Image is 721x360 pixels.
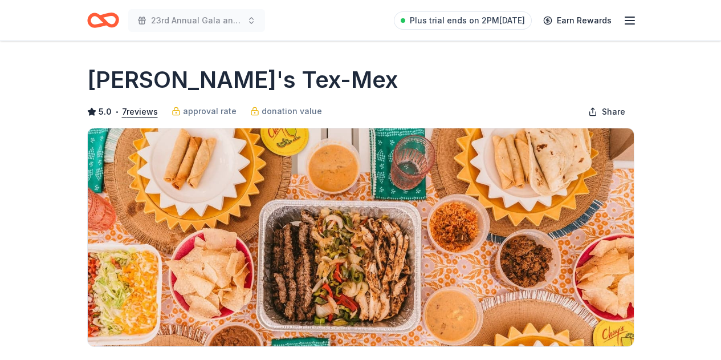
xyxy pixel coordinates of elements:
button: 23rd Annual Gala and Silent Auction [128,9,265,32]
a: donation value [250,104,322,118]
span: • [115,107,119,116]
a: Home [87,7,119,34]
h1: [PERSON_NAME]'s Tex-Mex [87,64,398,96]
img: Image for Chuy's Tex-Mex [88,128,634,346]
span: donation value [262,104,322,118]
a: approval rate [172,104,237,118]
a: Earn Rewards [536,10,618,31]
span: Share [602,105,625,119]
button: Share [579,100,634,123]
span: 23rd Annual Gala and Silent Auction [151,14,242,27]
span: Plus trial ends on 2PM[DATE] [410,14,525,27]
span: approval rate [183,104,237,118]
button: 7reviews [122,105,158,119]
a: Plus trial ends on 2PM[DATE] [394,11,532,30]
span: 5.0 [99,105,112,119]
